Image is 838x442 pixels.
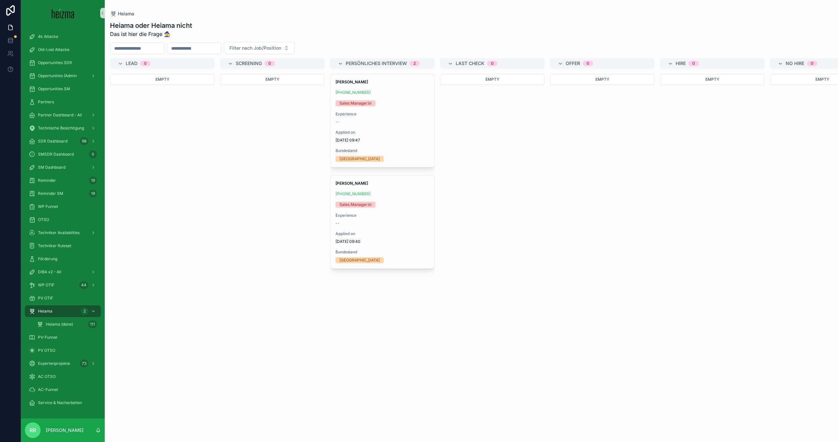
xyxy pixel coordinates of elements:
a: PV OTIF [25,292,101,304]
a: [PERSON_NAME][PHONE_NUMBER]Sales Manager:inExperience--Applied on[DATE] 09:47Bundesland[GEOGRAPHI... [330,74,435,167]
div: 111 [88,320,97,328]
span: Applied on [336,231,429,236]
span: Partners [38,99,54,105]
span: Empty [595,77,609,82]
a: Service & Nacharbeiten [25,397,101,409]
a: Reminder19 [25,175,101,186]
span: Service & Nacharbeiten [38,400,82,405]
span: Techniker Ruleset [38,243,71,248]
span: Persönliches Interview [346,60,407,67]
p: [PERSON_NAME] [46,427,83,433]
span: Opportunities SDR [38,60,72,65]
a: [PHONE_NUMBER] [336,191,371,196]
span: OTSO [38,217,49,222]
a: Opportunities SDR [25,57,101,69]
div: 19 [89,177,97,184]
a: Heiama [110,10,134,17]
div: Sales Manager:in [339,100,372,106]
span: Old-Lost Attacke [38,47,69,52]
span: Heiama [38,309,52,314]
span: Bundesland [336,249,429,255]
span: SDR Dashboard [38,139,67,144]
span: SM Dashboard [38,165,65,170]
strong: [PERSON_NAME] [336,79,368,84]
span: PV-Funnel [38,335,57,340]
a: Techniker Ruleset [25,240,101,252]
div: 0 [692,61,695,66]
a: Technische Besichtigung [25,122,101,134]
div: scrollable content [21,26,105,417]
a: PV OTSO [25,345,101,356]
span: WP OTIF [38,282,54,288]
span: Empty [705,77,719,82]
div: 0 [491,61,494,66]
h1: Heiama oder Heiama nicht [110,21,192,30]
a: [PERSON_NAME][PHONE_NUMBER]Sales Manager:inExperience--Applied on[DATE] 09:40Bundesland[GEOGRAPHI... [330,175,435,269]
a: Opportunities (Admin [25,70,101,82]
span: Bundesland [336,148,429,153]
span: AC OTSO [38,374,56,379]
div: Sales Manager:in [339,202,372,208]
span: AC-Funnel [38,387,58,392]
a: SMSDR Dashboard0 [25,148,101,160]
a: Partners [25,96,101,108]
a: Opportunities SM [25,83,101,95]
a: 4k Attacke [25,31,101,42]
span: -- [336,119,339,125]
div: 0 [268,61,271,66]
div: 0 [89,150,97,158]
a: OTSO [25,214,101,226]
span: PV OTIF [38,296,53,301]
div: 98 [80,137,88,145]
span: Technische Besichtigung [38,126,84,131]
div: [GEOGRAPHIC_DATA] [339,257,380,263]
div: 0 [811,61,813,66]
a: Reminder SM19 [25,188,101,199]
span: No hire [786,60,804,67]
a: PV-Funnel [25,331,101,343]
a: Partner Dashboard - All [25,109,101,121]
a: Old-Lost Attacke [25,44,101,56]
div: [GEOGRAPHIC_DATA] [339,156,380,162]
span: Heiama (done) [46,322,73,327]
div: 73 [80,360,88,367]
span: RR [29,426,36,434]
span: Empty [485,77,499,82]
span: DiBA v2 - All [38,269,61,275]
span: Opportunities SM [38,86,70,92]
span: Experience [336,111,429,117]
span: Lead [126,60,137,67]
span: [DATE] 09:47 [336,138,429,143]
a: SM Dashboard [25,161,101,173]
span: PV OTSO [38,348,55,353]
span: Applied on [336,130,429,135]
span: Last Check [456,60,484,67]
span: [DATE] 09:40 [336,239,429,244]
a: DiBA v2 - All [25,266,101,278]
a: Heiama2 [25,305,101,317]
span: Hire [676,60,686,67]
button: Select Button [224,42,295,54]
div: 0 [144,61,147,66]
a: AC-Funnel [25,384,101,396]
span: Experience [336,213,429,218]
span: WP Funnel [38,204,58,209]
div: 19 [89,190,97,197]
img: App logo [52,8,74,18]
span: Opportunities (Admin [38,73,77,78]
span: Reminder SM [38,191,63,196]
span: Partner Dashboard - All [38,112,82,118]
span: Empty [155,77,169,82]
span: Techniker Availabilties [38,230,80,235]
span: Filter nach Job/Position [229,45,281,51]
span: SMSDR Dashboard [38,152,74,157]
a: WP Funnel [25,201,101,212]
a: Förderung [25,253,101,265]
span: Reminder [38,178,56,183]
a: [PHONE_NUMBER] [336,90,371,95]
span: Screening [236,60,262,67]
span: Offer [566,60,580,67]
a: Heiama (done)111 [33,318,101,330]
a: SDR Dashboard98 [25,135,101,147]
span: 4k Attacke [38,34,58,39]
